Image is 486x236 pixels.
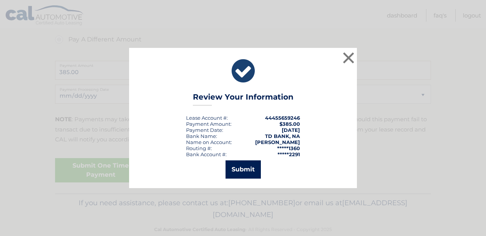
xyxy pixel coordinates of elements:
[186,115,228,121] div: Lease Account #:
[186,145,212,151] div: Routing #:
[186,121,232,127] div: Payment Amount:
[341,50,356,65] button: ×
[265,115,300,121] strong: 44455659246
[186,127,222,133] span: Payment Date
[279,121,300,127] span: $385.00
[226,160,261,179] button: Submit
[255,139,300,145] strong: [PERSON_NAME]
[265,133,300,139] strong: TD BANK, NA
[186,133,217,139] div: Bank Name:
[186,139,232,145] div: Name on Account:
[193,92,293,106] h3: Review Your Information
[186,127,223,133] div: :
[282,127,300,133] span: [DATE]
[186,151,227,157] div: Bank Account #:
